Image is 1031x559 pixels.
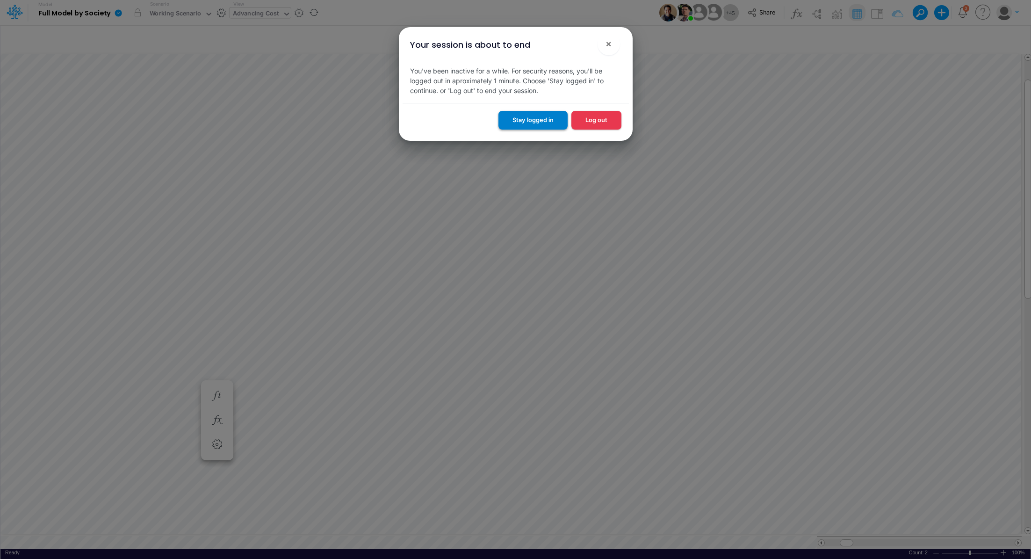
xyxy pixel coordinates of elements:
[498,111,568,129] button: Stay logged in
[606,38,612,49] span: ×
[598,33,620,55] button: Close
[403,58,629,103] div: You've been inactive for a while. For security reasons, you'll be logged out in aproximately 1 mi...
[410,38,530,51] div: Your session is about to end
[571,111,621,129] button: Log out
